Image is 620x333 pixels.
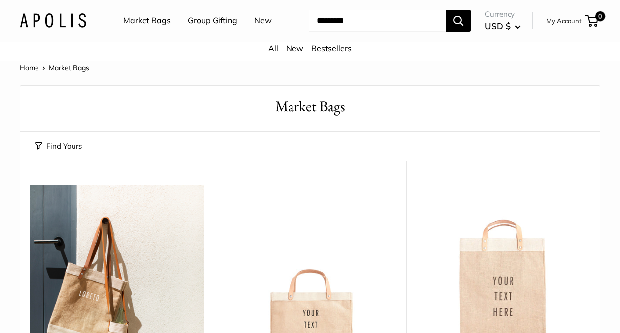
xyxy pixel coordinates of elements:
[188,13,237,28] a: Group Gifting
[485,18,521,34] button: USD $
[485,21,511,31] span: USD $
[309,10,446,32] input: Search...
[35,96,585,117] h1: Market Bags
[547,15,582,27] a: My Account
[595,11,605,21] span: 0
[255,13,272,28] a: New
[446,10,471,32] button: Search
[123,13,171,28] a: Market Bags
[485,7,521,21] span: Currency
[268,43,278,53] a: All
[286,43,303,53] a: New
[311,43,352,53] a: Bestsellers
[586,15,598,27] a: 0
[20,63,39,72] a: Home
[20,13,86,28] img: Apolis
[20,61,89,74] nav: Breadcrumb
[49,63,89,72] span: Market Bags
[35,139,82,153] button: Find Yours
